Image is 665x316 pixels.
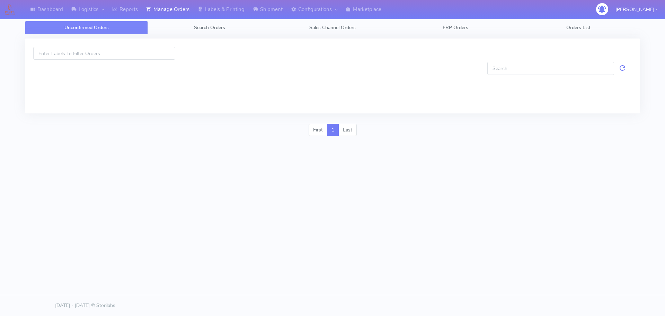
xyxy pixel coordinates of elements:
[443,24,468,31] span: ERP Orders
[566,24,591,31] span: Orders List
[327,124,339,136] a: 1
[33,47,175,60] input: Enter Labels To Filter Orders
[309,24,356,31] span: Sales Channel Orders
[610,2,663,17] button: [PERSON_NAME]
[25,21,640,34] ul: Tabs
[64,24,109,31] span: Unconfirmed Orders
[194,24,225,31] span: Search Orders
[487,62,614,75] input: Search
